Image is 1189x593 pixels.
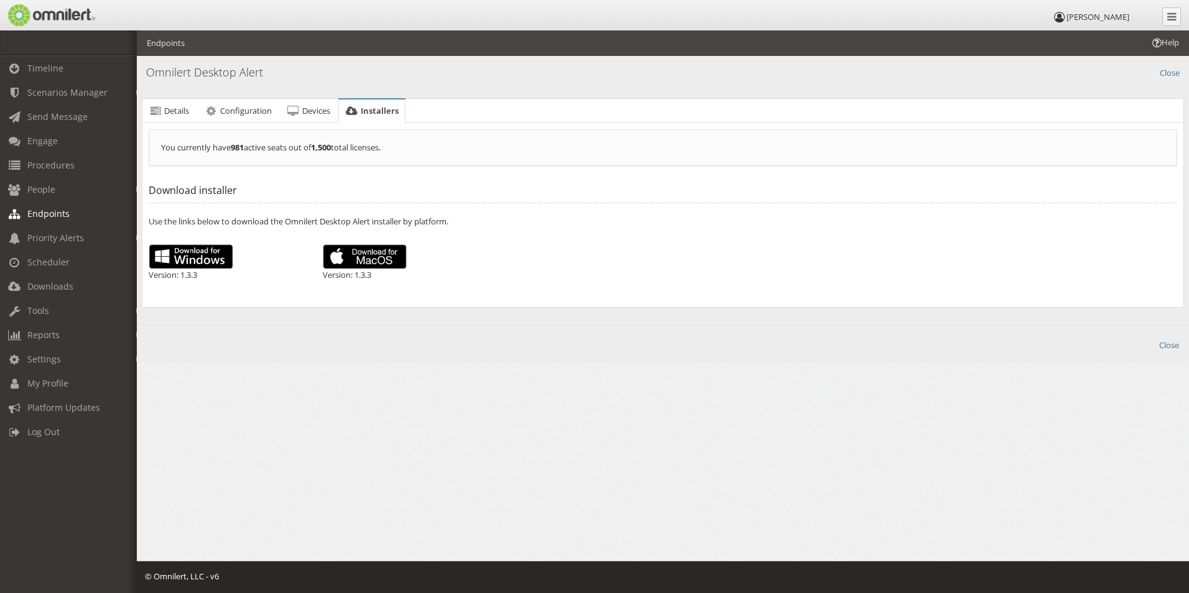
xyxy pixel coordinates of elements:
h4: Omnilert Desktop Alert [146,65,1180,81]
span: Engage [27,135,58,147]
span: My Profile [27,377,68,389]
span: Priority Alerts [27,232,84,244]
span: Timeline [27,62,63,74]
span: Help [1150,37,1179,48]
p: Use the links below to download the Omnilert Desktop Alert installer by platform. [149,216,1177,228]
span: [PERSON_NAME] [1066,11,1129,22]
span: Procedures [27,159,75,171]
span: Scenarios Manager [27,86,108,98]
strong: 1,500 [311,142,331,153]
label: Version: 1.3.3 [323,269,371,281]
span: People [27,183,55,195]
span: Endpoints [27,208,70,219]
img: Apple App Logo [323,244,407,269]
a: Installers [338,99,405,124]
span: Installers [361,105,399,116]
span: Settings [27,353,61,365]
a: Devices [280,99,337,124]
span: Reports [27,329,60,341]
a: Details [142,99,196,124]
span: Help [28,9,53,20]
span: Devices [302,105,330,116]
a: Close [1160,65,1180,79]
span: Send Message [27,111,88,122]
strong: 981 [231,142,244,153]
span: Downloads [27,280,73,292]
span: Tools [27,305,49,316]
a: Close [1159,337,1179,351]
span: Log Out [27,426,60,438]
div: You currently have active seats out of total licenses. [149,129,1177,166]
span: Configuration [220,105,272,116]
img: Microsoft App Logo [149,244,233,269]
a: Configuration [197,99,278,124]
label: Version: 1.3.3 [149,269,197,281]
span: Scheduler [27,256,70,268]
li: Endpoints [147,37,185,49]
img: Omnilert [6,4,95,26]
legend: Download installer [149,178,1177,203]
span: Platform Updates [27,402,100,413]
span: Details [164,105,189,116]
span: © Omnilert, LLC - v6 [145,571,219,582]
a: Collapse Menu [1162,7,1181,26]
